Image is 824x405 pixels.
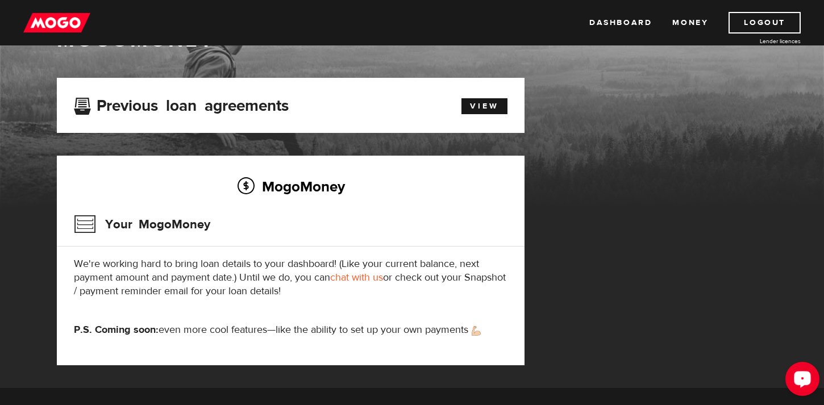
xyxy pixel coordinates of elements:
[74,257,507,298] p: We're working hard to bring loan details to your dashboard! (Like your current balance, next paym...
[715,37,801,45] a: Lender licences
[74,323,507,337] p: even more cool features—like the ability to set up your own payments
[74,323,159,336] strong: P.S. Coming soon:
[74,174,507,198] h2: MogoMoney
[74,97,289,111] h3: Previous loan agreements
[57,28,767,52] h1: MogoMoney
[23,12,90,34] img: mogo_logo-11ee424be714fa7cbb0f0f49df9e16ec.png
[74,210,210,239] h3: Your MogoMoney
[672,12,708,34] a: Money
[589,12,652,34] a: Dashboard
[729,12,801,34] a: Logout
[472,326,481,336] img: strong arm emoji
[461,98,507,114] a: View
[330,271,383,284] a: chat with us
[776,357,824,405] iframe: LiveChat chat widget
